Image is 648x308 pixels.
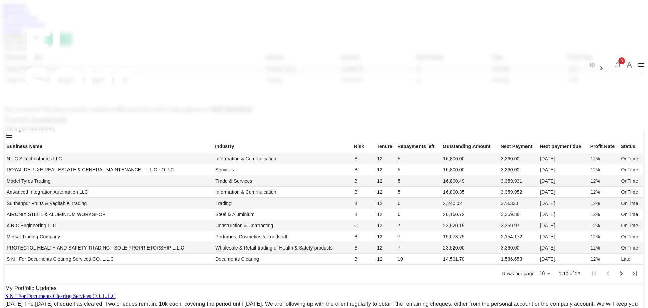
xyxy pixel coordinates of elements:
td: 12 [376,198,396,209]
div: Industry [215,142,234,150]
td: 5 [396,164,442,175]
td: Information & Commuication [214,153,353,164]
td: B [353,231,376,242]
div: Next payment due [540,142,581,150]
td: Model Tyres Trading [5,175,214,187]
p: Rows per page [502,270,535,277]
td: Construction & Contracting [214,220,353,231]
td: Wholesale & Retail trading of Health & Safety products [214,242,353,254]
td: Trading [214,198,353,209]
td: 12 [376,209,396,220]
div: Tenure [377,142,393,150]
td: 12 [376,231,396,242]
td: 12 [376,187,396,198]
td: 373.333 [500,198,539,209]
button: A [624,60,634,70]
td: B [353,242,376,254]
td: 12 [376,175,396,187]
td: C [353,220,376,231]
td: Advanced Integration Automation LLC [5,187,214,198]
td: Information & Commuication [214,187,353,198]
span: العربية [597,57,611,63]
td: 16,800.35 [442,187,500,198]
td: A B C Engineering LLC [5,220,214,231]
td: 20,160.72 [442,209,500,220]
td: B [353,209,376,220]
td: B [353,254,376,265]
div: Business Name [6,142,42,150]
td: ROYAL DELUXE REAL ESTATE & GENERAL MAINTENANCE - L.L.C - O.P.C [5,164,214,175]
td: 12 [376,164,396,175]
div: Risk [354,142,364,150]
a: S N I For Documents Clearing Services CO. L.L.C [5,293,116,299]
td: Perfumes, Cosmetics & Foodstuff [214,231,353,242]
button: Go to next page [615,267,628,280]
td: 12% [589,187,620,198]
td: B [353,153,376,164]
td: 23,520.15 [442,220,500,231]
td: 14,591.70 [442,254,500,265]
td: [DATE] [539,242,589,254]
td: 23,520.00 [442,242,500,254]
td: [DATE] [539,198,589,209]
td: [DATE] [539,175,589,187]
td: OnTime [620,209,643,220]
td: 16,800.00 [442,164,500,175]
td: 12% [589,175,620,187]
td: PROTECTOL HEALTH AND SAFETY TRADING - SOLE PROPRIETORSHIP L.L.C [5,242,214,254]
div: Outstanding Amount [443,142,490,150]
p: 1-10 of 23 [559,270,580,277]
div: Status [621,142,636,150]
td: Documents Clearing [214,254,353,265]
td: 12 [376,220,396,231]
td: [DATE] [539,187,589,198]
td: OnTime [620,164,643,175]
td: 7 [396,231,442,242]
td: 12% [589,209,620,220]
td: 7 [396,220,442,231]
div: Next Payment [501,142,532,150]
td: 12% [589,220,620,231]
td: B [353,198,376,209]
td: 12 [376,242,396,254]
td: 3,359.931 [500,175,539,187]
td: S N I For Documents Clearing Services CO. L.L.C [5,254,214,265]
td: Sulthanpur Fruits & Vegitable Trading [5,198,214,209]
td: N I C S Technologies LLC [5,153,214,164]
td: 12% [589,198,620,209]
span: [DATE] [5,301,23,307]
td: 12% [589,153,620,164]
td: 5 [396,187,442,198]
div: Repayments left [397,142,434,150]
td: 12 [376,254,396,265]
button: 0 [611,58,624,72]
td: OnTime [620,220,643,231]
td: 5 [396,153,442,164]
td: 10 [396,254,442,265]
td: B [353,175,376,187]
td: 3,359.88 [500,209,539,220]
td: AIRONIX STEEL & ALUMINIUM WORKSHOP [5,209,214,220]
td: 12% [589,231,620,242]
td: OnTime [620,231,643,242]
span: My Portfolio Updates [5,285,57,291]
span: 0 [618,57,625,64]
td: B [353,187,376,198]
div: Profit Rate [590,142,615,150]
td: Steel & Aluminium [214,209,353,220]
td: 12% [589,242,620,254]
button: Go to last page [628,267,642,280]
td: 12% [589,164,620,175]
td: OnTime [620,198,643,209]
td: OnTime [620,153,643,164]
td: 3,359.952 [500,187,539,198]
td: 16,800.00 [442,153,500,164]
td: 16,800.49 [442,175,500,187]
